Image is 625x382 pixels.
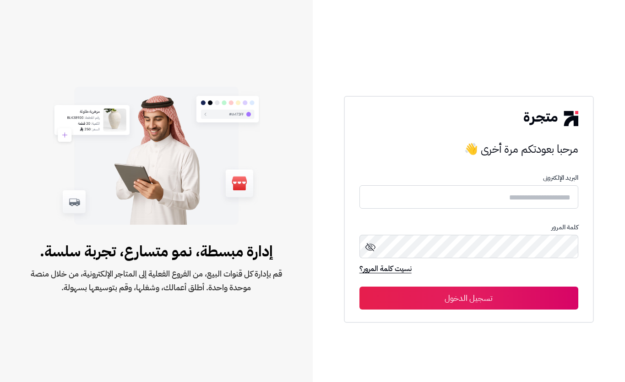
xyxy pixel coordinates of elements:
[524,111,578,126] img: logo-2.png
[29,240,283,262] span: إدارة مبسطة، نمو متسارع، تجربة سلسة.
[359,263,412,276] a: نسيت كلمة المرور؟
[359,224,578,231] p: كلمة المرور
[359,140,578,158] h3: مرحبا بعودتكم مرة أخرى 👋
[29,267,283,294] span: قم بإدارة كل قنوات البيع، من الفروع الفعلية إلى المتاجر الإلكترونية، من خلال منصة موحدة واحدة. أط...
[359,174,578,182] p: البريد الإلكترونى
[359,287,578,310] button: تسجيل الدخول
